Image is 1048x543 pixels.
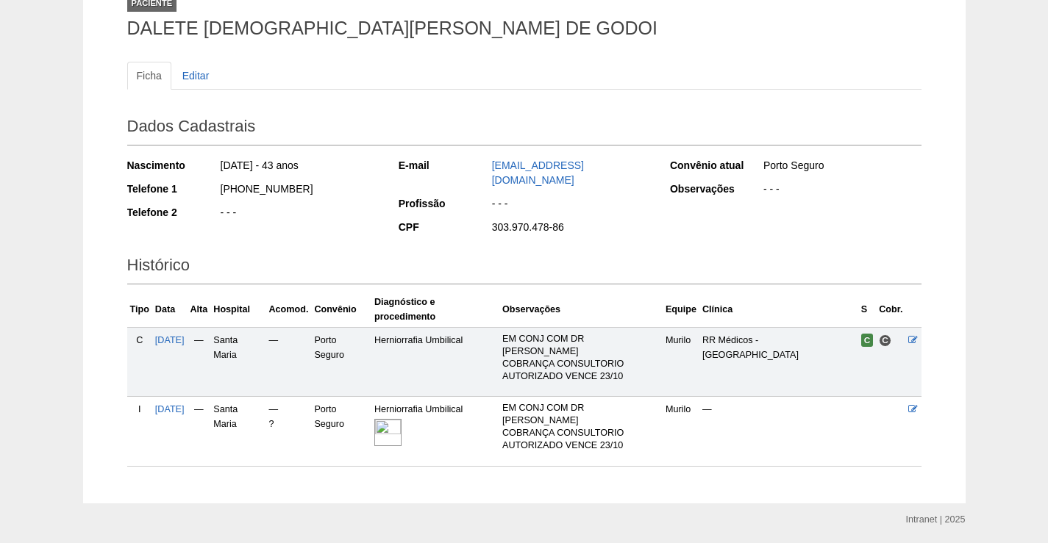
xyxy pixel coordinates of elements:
a: [DATE] [155,335,185,345]
div: [DATE] - 43 anos [219,158,379,176]
h2: Histórico [127,251,922,284]
div: - - - [491,196,650,215]
div: Profissão [399,196,491,211]
a: Editar [173,62,219,90]
td: Santa Maria [210,327,265,396]
th: S [858,292,877,328]
a: [EMAIL_ADDRESS][DOMAIN_NAME] [492,159,584,186]
h1: DALETE [DEMOGRAPHIC_DATA][PERSON_NAME] DE GODOI [127,19,922,37]
td: — [188,327,211,396]
div: E-mail [399,158,491,173]
h2: Dados Cadastrais [127,112,922,145]
div: Convênio atual [670,158,762,173]
div: CPF [399,220,491,234]
p: EM CONJ COM DR [PERSON_NAME] COBRANÇA CONSULTORIO AUTORIZADO VENCE 23/10 [502,402,660,452]
div: 303.970.478-86 [491,220,650,238]
div: C [130,333,149,348]
div: [PHONE_NUMBER] [219,181,379,200]
div: Telefone 1 [127,181,219,196]
td: — [188,397,211,466]
td: Murilo [663,327,699,396]
td: — ? [266,397,312,466]
th: Data [152,292,188,328]
a: [DATE] [155,404,185,414]
th: Convênio [311,292,371,328]
td: — [699,397,858,466]
td: RR Médicos - [GEOGRAPHIC_DATA] [699,327,858,396]
td: Herniorrafia Umbilical [371,397,499,466]
th: Cobr. [876,292,905,328]
th: Hospital [210,292,265,328]
div: Nascimento [127,158,219,173]
a: Ficha [127,62,171,90]
div: Telefone 2 [127,205,219,220]
td: Herniorrafia Umbilical [371,327,499,396]
div: Observações [670,181,762,196]
div: Porto Seguro [762,158,922,176]
th: Alta [188,292,211,328]
td: Santa Maria [210,397,265,466]
span: Consultório [879,334,891,347]
td: Porto Seguro [311,397,371,466]
div: I [130,402,149,417]
div: - - - [219,205,379,223]
th: Observações [499,292,663,328]
div: - - - [762,181,922,200]
div: Intranet | 2025 [906,512,966,527]
th: Tipo [127,292,152,328]
td: Porto Seguro [311,327,371,396]
p: EM CONJ COM DR [PERSON_NAME] COBRANÇA CONSULTORIO AUTORIZADO VENCE 23/10 [502,333,660,383]
span: Confirmada [861,334,874,347]
th: Equipe [663,292,699,328]
th: Diagnóstico e procedimento [371,292,499,328]
th: Acomod. [266,292,312,328]
td: — [266,327,312,396]
td: Murilo [663,397,699,466]
th: Clínica [699,292,858,328]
